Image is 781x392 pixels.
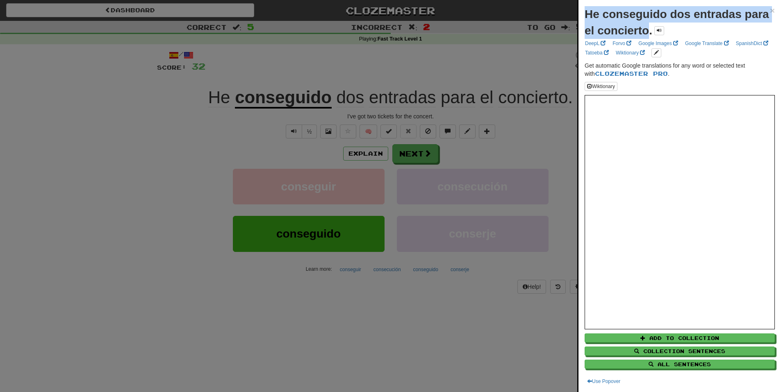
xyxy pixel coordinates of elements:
a: Clozemaster Pro [595,70,668,77]
a: DeepL [583,39,608,48]
button: Wiktionary [585,82,617,91]
p: Get automatic Google translations for any word or selected text with . [585,61,775,78]
button: Add to Collection [585,333,775,342]
strong: He conseguido dos entradas para el concierto. [585,8,769,37]
button: Collection Sentences [585,347,775,356]
a: Tatoeba [583,48,611,57]
a: SpanishDict [733,39,771,48]
span: × [770,6,775,15]
button: Close [770,6,775,15]
a: Wiktionary [613,48,647,57]
a: Google Images [636,39,681,48]
button: All Sentences [585,360,775,369]
a: Google Translate [683,39,731,48]
a: Forvo [610,39,634,48]
button: Use Popover [585,377,623,386]
button: edit links [651,48,661,57]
